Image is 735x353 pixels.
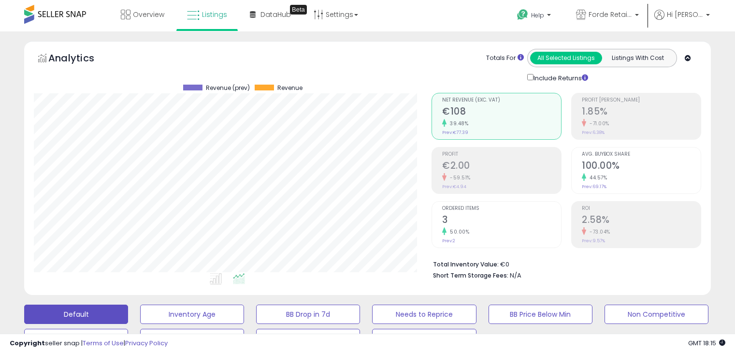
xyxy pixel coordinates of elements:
h2: 2.58% [582,214,701,227]
small: Prev: 2 [442,238,455,244]
button: Needs to Reprice [372,305,476,324]
strong: Copyright [10,338,45,348]
small: Prev: 9.57% [582,238,605,244]
span: Listings [202,10,227,19]
a: Help [509,1,561,31]
small: 39.48% [447,120,468,127]
div: seller snap | | [10,339,168,348]
span: Revenue [277,85,303,91]
small: 44.57% [586,174,607,181]
span: Avg. Buybox Share [582,152,701,157]
small: 50.00% [447,228,469,235]
span: Forde Retail - DE [589,10,632,19]
span: Help [531,11,544,19]
a: Terms of Use [83,338,124,348]
a: Privacy Policy [125,338,168,348]
span: Ordered Items [442,206,561,211]
span: Profit [442,152,561,157]
small: Prev: 6.38% [582,130,605,135]
b: Total Inventory Value: [433,260,499,268]
span: 2025-10-13 18:15 GMT [688,338,725,348]
small: -71.00% [586,120,609,127]
span: ROI [582,206,701,211]
span: Overview [133,10,164,19]
small: -59.51% [447,174,471,181]
button: Non Competitive [605,305,708,324]
span: N/A [510,271,521,280]
h2: €108 [442,106,561,119]
small: Prev: €4.94 [442,184,466,190]
b: Short Term Storage Fees: [433,271,508,279]
small: Prev: €77.39 [442,130,468,135]
button: All Selected Listings [530,52,602,64]
button: BB Drop in 7d [256,305,360,324]
span: Hi [PERSON_NAME] [667,10,703,19]
h2: 3 [442,214,561,227]
span: DataHub [260,10,291,19]
div: Include Returns [520,72,600,83]
h5: Analytics [48,51,113,67]
h2: 100.00% [582,160,701,173]
small: -73.04% [586,228,610,235]
button: Default [24,305,128,324]
span: Revenue (prev) [206,85,250,91]
div: Tooltip anchor [290,5,307,15]
button: BB Price Below Min [489,305,592,324]
button: Listings With Cost [602,52,674,64]
li: €0 [433,258,694,269]
div: Totals For [486,54,524,63]
i: Get Help [517,9,529,21]
h2: 1.85% [582,106,701,119]
a: Hi [PERSON_NAME] [654,10,710,31]
span: Net Revenue (Exc. VAT) [442,98,561,103]
span: Profit [PERSON_NAME] [582,98,701,103]
small: Prev: 69.17% [582,184,606,190]
button: Inventory Age [140,305,244,324]
h2: €2.00 [442,160,561,173]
